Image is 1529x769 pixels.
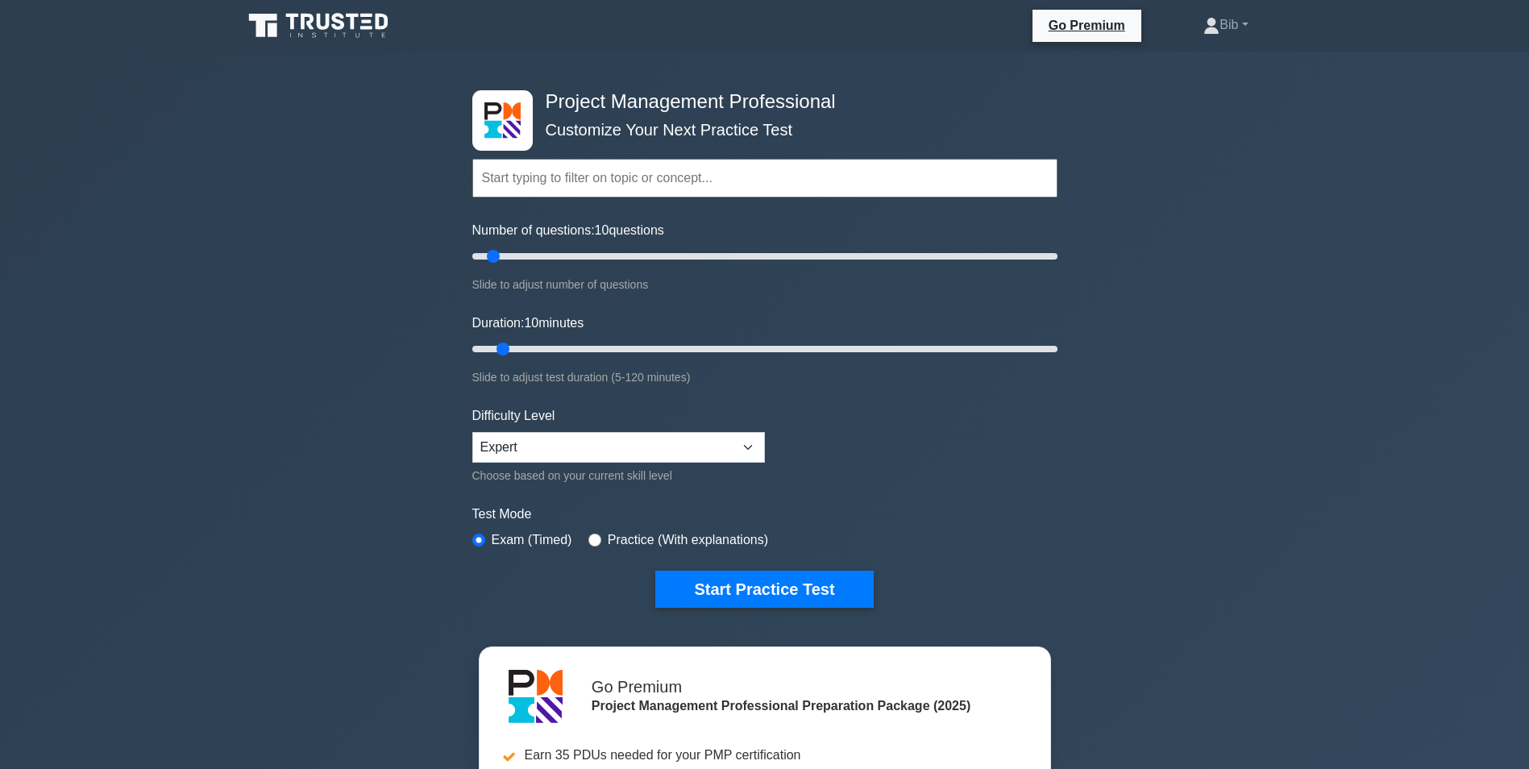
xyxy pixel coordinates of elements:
div: Slide to adjust test duration (5-120 minutes) [472,368,1057,387]
label: Number of questions: questions [472,221,664,240]
label: Exam (Timed) [492,530,572,550]
span: 10 [595,223,609,237]
a: Bib [1165,9,1286,41]
span: 10 [524,316,538,330]
input: Start typing to filter on topic or concept... [472,159,1057,197]
button: Start Practice Test [655,571,873,608]
div: Slide to adjust number of questions [472,275,1057,294]
label: Test Mode [472,505,1057,524]
h4: Project Management Professional [539,90,978,114]
label: Difficulty Level [472,406,555,426]
label: Duration: minutes [472,314,584,333]
div: Choose based on your current skill level [472,466,765,485]
label: Practice (With explanations) [608,530,768,550]
a: Go Premium [1039,15,1135,35]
